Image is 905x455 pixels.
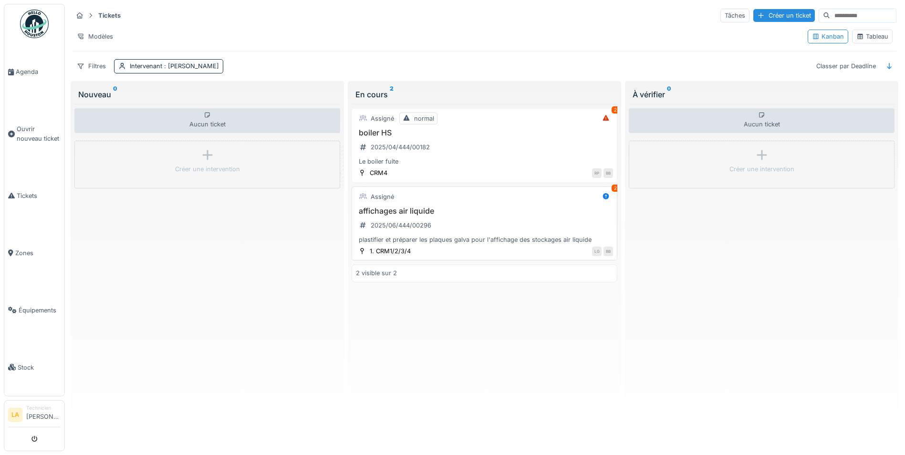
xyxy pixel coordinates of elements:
[19,306,61,315] span: Équipements
[729,165,794,174] div: Créer une intervention
[370,168,387,177] div: CRM4
[612,106,619,114] div: 2
[356,235,613,244] div: plastifier et préparer les plaques galva pour l'affichage des stockages air liquide
[356,157,613,166] div: Le boiler fuite
[175,165,240,174] div: Créer une intervention
[390,89,394,100] sup: 2
[15,248,61,258] span: Zones
[633,89,891,100] div: À vérifier
[371,192,394,201] div: Assigné
[4,101,64,167] a: Ouvrir nouveau ticket
[370,247,411,256] div: 1. CRM1/2/3/4
[8,408,22,422] li: LA
[94,11,125,20] strong: Tickets
[603,247,613,256] div: BB
[667,89,671,100] sup: 0
[4,281,64,339] a: Équipements
[26,404,61,425] li: [PERSON_NAME]
[753,9,815,22] div: Créer un ticket
[20,10,49,38] img: Badge_color-CXgf-gQk.svg
[130,62,219,71] div: Intervenant
[356,269,397,278] div: 2 visible sur 2
[592,247,602,256] div: LG
[592,168,602,178] div: RP
[113,89,117,100] sup: 0
[78,89,336,100] div: Nouveau
[16,67,61,76] span: Agenda
[4,224,64,281] a: Zones
[856,32,888,41] div: Tableau
[4,43,64,101] a: Agenda
[414,114,434,123] div: normal
[603,168,613,178] div: BB
[355,89,614,100] div: En cours
[162,62,219,70] span: : [PERSON_NAME]
[371,221,431,230] div: 2025/06/444/00296
[74,108,340,133] div: Aucun ticket
[371,114,394,123] div: Assigné
[4,167,64,224] a: Tickets
[17,124,61,143] span: Ouvrir nouveau ticket
[629,108,895,133] div: Aucun ticket
[612,185,619,192] div: 2
[73,30,117,43] div: Modèles
[73,59,110,73] div: Filtres
[8,404,61,427] a: LA Technicien[PERSON_NAME]
[812,59,880,73] div: Classer par Deadline
[812,32,844,41] div: Kanban
[18,363,61,372] span: Stock
[371,143,430,152] div: 2025/04/444/00182
[356,128,613,137] h3: boiler HS
[4,339,64,396] a: Stock
[356,207,613,216] h3: affichages air liquide
[26,404,61,412] div: Technicien
[720,9,749,22] div: Tâches
[17,191,61,200] span: Tickets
